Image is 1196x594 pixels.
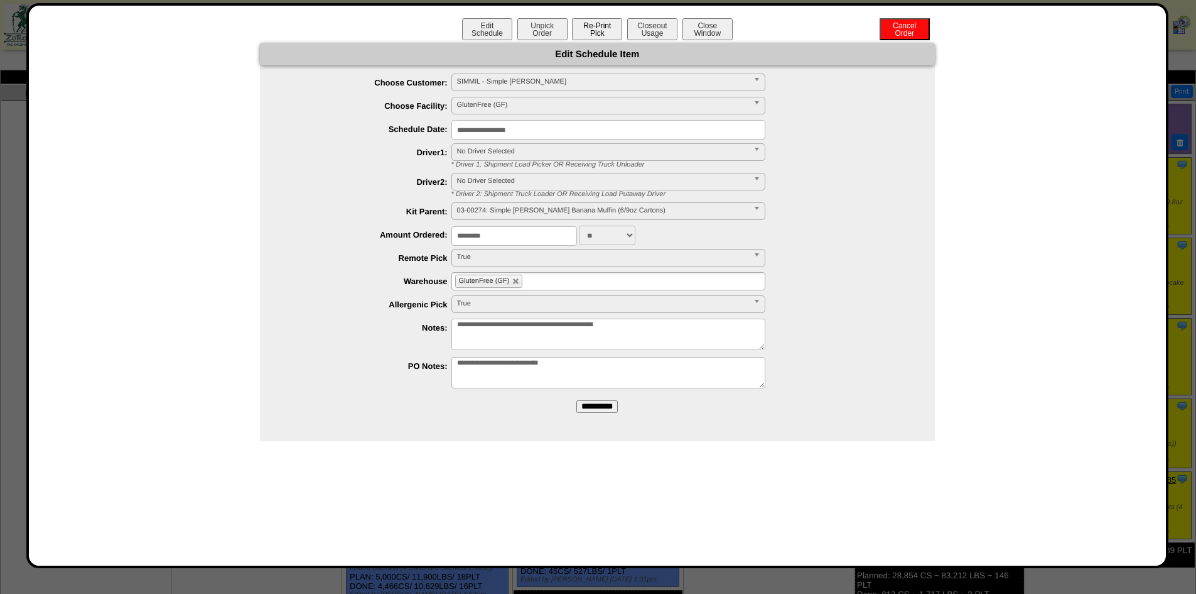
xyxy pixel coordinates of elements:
label: Driver2: [285,177,451,187]
label: Warehouse [285,277,451,286]
label: Driver1: [285,148,451,157]
span: No Driver Selected [457,173,748,189]
span: No Driver Selected [457,144,748,159]
button: CancelOrder [880,18,930,40]
span: 03-00274: Simple [PERSON_NAME] Banana Muffin (6/9oz Cartons) [457,203,748,218]
span: True [457,296,748,311]
a: CloseWindow [681,28,734,38]
button: CloseoutUsage [627,18,677,40]
button: Re-PrintPick [572,18,622,40]
label: Kit Parent: [285,207,451,216]
button: UnpickOrder [517,18,568,40]
label: Amount Ordered: [285,230,451,239]
div: * Driver 1: Shipment Load Picker OR Receiving Truck Unloader [442,161,935,168]
span: True [457,250,748,265]
span: GlutenFree (GF) [459,277,510,285]
label: PO Notes: [285,361,451,371]
span: SIMMIL - Simple [PERSON_NAME] [457,74,748,89]
div: * Driver 2: Shipment Truck Loader OR Receiving Load Putaway Driver [442,190,935,198]
label: Choose Facility: [285,101,451,111]
label: Choose Customer: [285,78,451,87]
div: Edit Schedule Item [260,43,935,65]
span: GlutenFree (GF) [457,97,748,113]
label: Allergenic Pick [285,300,451,309]
label: Notes: [285,323,451,333]
label: Remote Pick [285,253,451,263]
label: Schedule Date: [285,124,451,134]
button: CloseWindow [682,18,733,40]
button: EditSchedule [462,18,512,40]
